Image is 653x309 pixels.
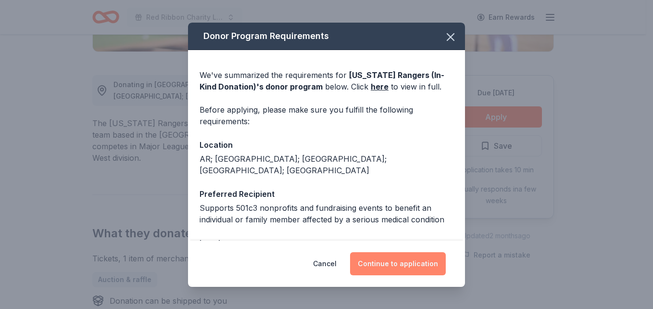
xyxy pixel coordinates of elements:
[200,237,453,249] div: Legal
[200,69,453,92] div: We've summarized the requirements for below. Click to view in full.
[313,252,337,275] button: Cancel
[200,104,453,127] div: Before applying, please make sure you fulfill the following requirements:
[200,153,453,176] div: AR; [GEOGRAPHIC_DATA]; [GEOGRAPHIC_DATA]; [GEOGRAPHIC_DATA]; [GEOGRAPHIC_DATA]
[350,252,446,275] button: Continue to application
[188,23,465,50] div: Donor Program Requirements
[371,81,389,92] a: here
[200,202,453,225] div: Supports 501c3 nonprofits and fundraising events to benefit an individual or family member affect...
[200,139,453,151] div: Location
[200,188,453,200] div: Preferred Recipient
